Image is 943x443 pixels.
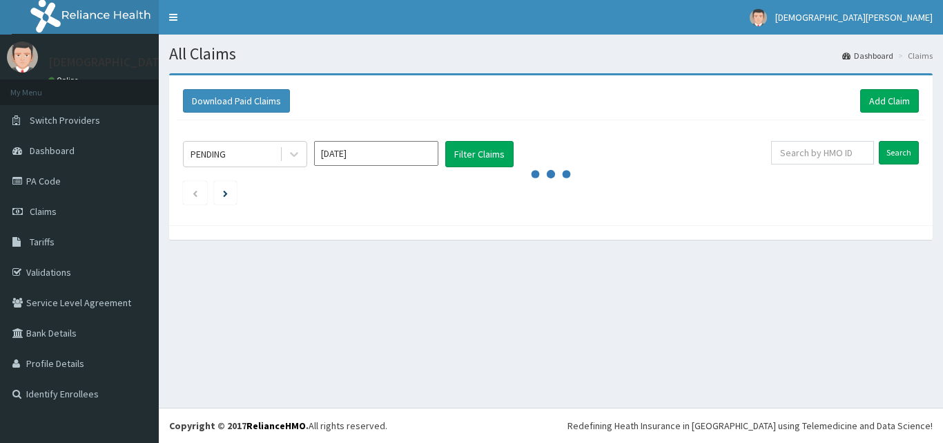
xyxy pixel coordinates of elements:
span: Switch Providers [30,114,100,126]
a: Add Claim [860,89,919,113]
a: Dashboard [842,50,893,62]
h1: All Claims [169,45,933,63]
p: [DEMOGRAPHIC_DATA][PERSON_NAME] [48,56,261,68]
span: Tariffs [30,236,55,248]
input: Select Month and Year [314,141,438,166]
img: User Image [7,41,38,73]
a: RelianceHMO [246,420,306,432]
img: User Image [750,9,767,26]
div: Redefining Heath Insurance in [GEOGRAPHIC_DATA] using Telemedicine and Data Science! [567,419,933,433]
a: Online [48,75,81,85]
svg: audio-loading [530,153,572,195]
button: Download Paid Claims [183,89,290,113]
input: Search by HMO ID [771,141,874,164]
button: Filter Claims [445,141,514,167]
span: Claims [30,205,57,218]
span: [DEMOGRAPHIC_DATA][PERSON_NAME] [775,11,933,23]
strong: Copyright © 2017 . [169,420,309,432]
input: Search [879,141,919,164]
a: Next page [223,187,228,199]
li: Claims [895,50,933,62]
div: PENDING [191,147,226,161]
span: Dashboard [30,144,75,157]
a: Previous page [192,187,198,199]
footer: All rights reserved. [159,408,943,443]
